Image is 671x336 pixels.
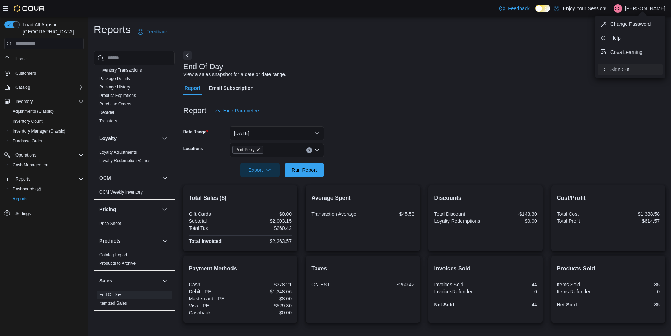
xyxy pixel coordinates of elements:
[189,238,222,244] strong: Total Invoiced
[487,211,537,217] div: -$143.30
[1,174,87,184] button: Reports
[13,55,30,63] a: Home
[10,127,84,135] span: Inventory Manager (Classic)
[15,56,27,62] span: Home
[99,135,117,142] h3: Loyalty
[161,134,169,142] button: Loyalty
[99,277,112,284] h3: Sales
[14,5,45,12] img: Cova
[557,302,577,307] strong: Net Sold
[10,127,68,135] a: Inventory Manager (Classic)
[189,194,292,202] h2: Total Sales ($)
[242,310,292,316] div: $0.00
[183,106,206,115] h3: Report
[311,211,361,217] div: Transaction Average
[434,302,454,307] strong: Net Sold
[242,218,292,224] div: $2,003.15
[434,218,484,224] div: Loyalty Redemptions
[242,303,292,308] div: $529.30
[13,209,33,218] a: Settings
[598,18,663,30] button: Change Password
[10,117,84,126] span: Inventory Count
[99,252,127,257] a: Catalog Export
[285,163,324,177] button: Run Report
[7,106,87,116] button: Adjustments (Classic)
[13,69,39,78] a: Customers
[99,221,121,226] span: Price Sheet
[94,23,131,37] h1: Reports
[7,160,87,170] button: Cash Management
[161,276,169,285] button: Sales
[610,20,651,28] span: Change Password
[94,188,175,199] div: OCM
[1,150,87,160] button: Operations
[557,289,607,294] div: Items Refunded
[4,51,84,237] nav: Complex example
[13,97,36,106] button: Inventory
[487,302,537,307] div: 44
[242,282,292,287] div: $378.21
[10,161,51,169] a: Cash Management
[557,282,607,287] div: Items Sold
[183,51,192,60] button: Next
[99,84,130,90] span: Package History
[99,206,159,213] button: Pricing
[99,101,131,107] span: Purchase Orders
[13,138,45,144] span: Purchase Orders
[10,185,44,193] a: Dashboards
[99,93,136,98] span: Product Expirations
[615,4,621,13] span: SS
[94,219,175,231] div: Pricing
[99,237,159,244] button: Products
[99,67,142,73] span: Inventory Transactions
[256,148,260,152] button: Remove Port Perry from selection in this group
[10,195,84,203] span: Reports
[99,68,142,73] a: Inventory Transactions
[364,211,414,217] div: $45.53
[189,289,239,294] div: Debit - PE
[306,147,312,153] button: Clear input
[189,310,239,316] div: Cashback
[7,136,87,146] button: Purchase Orders
[364,282,414,287] div: $260.42
[161,316,169,325] button: Taxes
[13,97,84,106] span: Inventory
[189,303,239,308] div: Visa - PE
[10,195,30,203] a: Reports
[242,296,292,301] div: $8.00
[183,129,208,135] label: Date Range
[487,218,537,224] div: $0.00
[292,166,317,173] span: Run Report
[557,211,607,217] div: Total Cost
[99,317,113,324] h3: Taxes
[1,68,87,78] button: Customers
[161,174,169,182] button: OCM
[15,85,30,90] span: Catalog
[610,66,629,73] span: Sign Out
[1,97,87,106] button: Inventory
[10,107,84,116] span: Adjustments (Classic)
[99,292,121,297] a: End Of Day
[598,47,663,58] button: Cova Learning
[99,175,111,182] h3: OCM
[508,5,529,12] span: Feedback
[232,146,263,154] span: Port Perry
[13,128,66,134] span: Inventory Manager (Classic)
[10,137,48,145] a: Purchase Orders
[598,64,663,75] button: Sign Out
[557,264,660,273] h2: Products Sold
[99,118,117,123] a: Transfers
[487,289,537,294] div: 0
[99,190,143,195] a: OCM Weekly Inventory
[244,163,275,177] span: Export
[99,189,143,195] span: OCM Weekly Inventory
[13,109,54,114] span: Adjustments (Classic)
[99,102,131,106] a: Purchase Orders
[311,282,361,287] div: ON HST
[189,282,239,287] div: Cash
[209,81,254,95] span: Email Subscription
[99,158,150,163] a: Loyalty Redemption Values
[189,264,292,273] h2: Payment Methods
